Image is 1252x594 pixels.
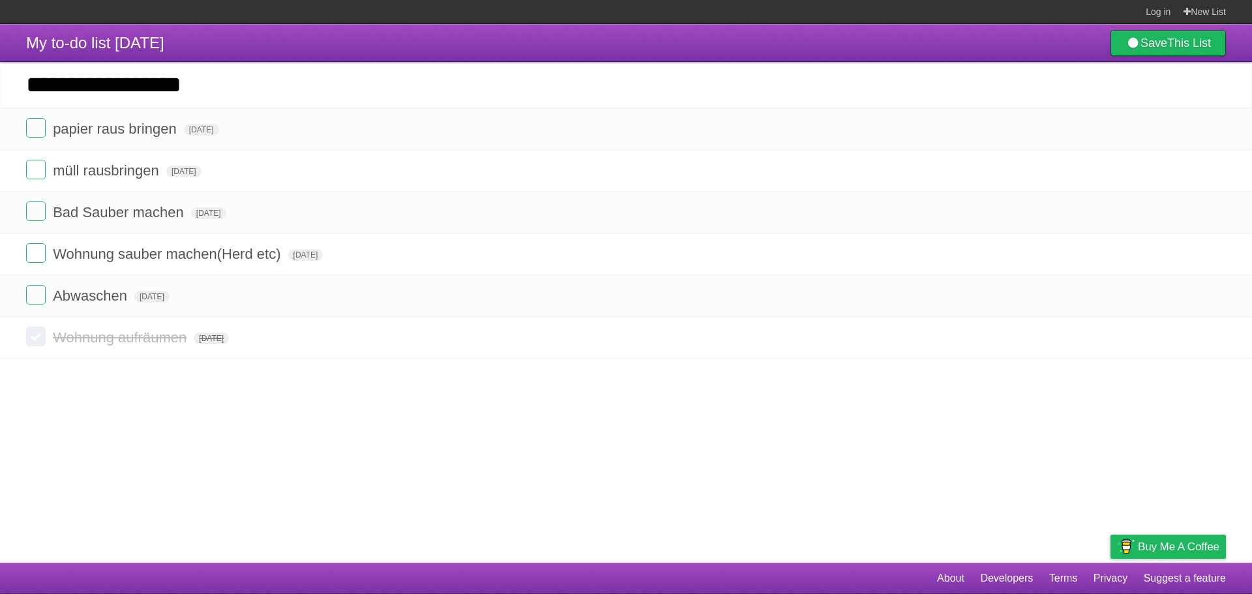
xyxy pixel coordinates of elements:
b: This List [1167,37,1211,50]
a: Developers [980,566,1033,591]
label: Done [26,327,46,346]
span: Abwaschen [53,288,130,304]
span: [DATE] [191,207,226,219]
a: Buy me a coffee [1110,535,1226,559]
span: papier raus bringen [53,121,180,137]
a: Terms [1049,566,1078,591]
span: [DATE] [184,124,219,136]
label: Done [26,118,46,138]
label: Done [26,285,46,304]
span: [DATE] [166,166,201,177]
label: Done [26,201,46,221]
span: müll rausbringen [53,162,162,179]
span: [DATE] [194,333,229,344]
span: Bad Sauber machen [53,204,187,220]
a: SaveThis List [1110,30,1226,56]
span: Wohnung aufräumen [53,329,190,346]
a: Suggest a feature [1144,566,1226,591]
img: Buy me a coffee [1117,535,1135,557]
span: [DATE] [134,291,170,303]
label: Done [26,160,46,179]
a: About [937,566,964,591]
span: [DATE] [288,249,323,261]
span: Wohnung sauber machen(Herd etc) [53,246,284,262]
label: Done [26,243,46,263]
span: Buy me a coffee [1138,535,1219,558]
a: Privacy [1094,566,1127,591]
span: My to-do list [DATE] [26,34,164,52]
